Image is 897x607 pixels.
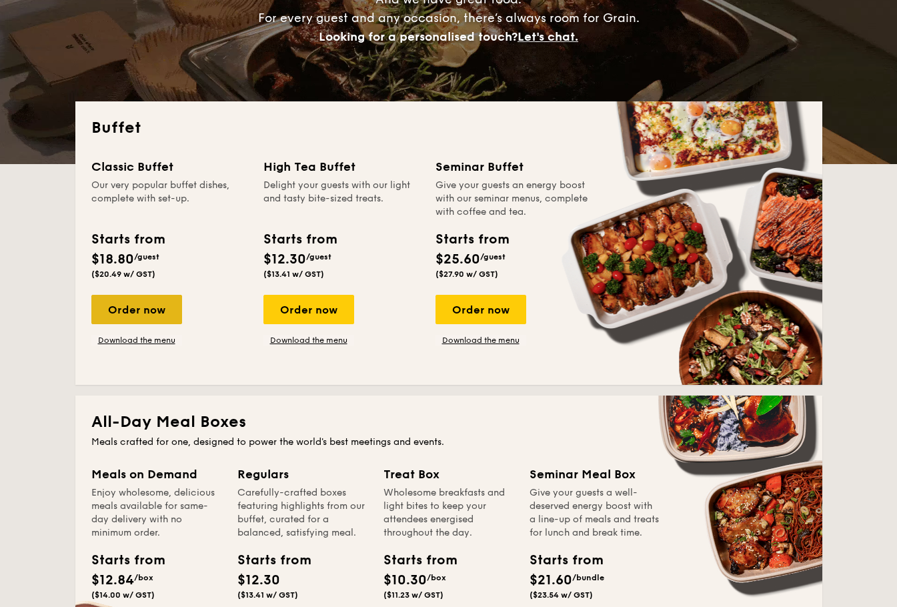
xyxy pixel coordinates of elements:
[435,269,498,279] span: ($27.90 w/ GST)
[134,573,153,582] span: /box
[383,486,514,540] div: Wholesome breakfasts and light bites to keep your attendees energised throughout the day.
[91,550,151,570] div: Starts from
[263,295,354,324] div: Order now
[530,590,593,600] span: ($23.54 w/ GST)
[530,572,572,588] span: $21.60
[480,252,506,261] span: /guest
[91,251,134,267] span: $18.80
[306,252,331,261] span: /guest
[237,486,367,540] div: Carefully-crafted boxes featuring highlights from our buffet, curated for a balanced, satisfying ...
[237,572,280,588] span: $12.30
[263,269,324,279] span: ($13.41 w/ GST)
[263,157,419,176] div: High Tea Buffet
[91,269,155,279] span: ($20.49 w/ GST)
[435,157,592,176] div: Seminar Buffet
[435,179,592,219] div: Give your guests an energy boost with our seminar menus, complete with coffee and tea.
[263,335,354,346] a: Download the menu
[91,590,155,600] span: ($14.00 w/ GST)
[237,465,367,484] div: Regulars
[91,412,806,433] h2: All-Day Meal Boxes
[91,295,182,324] div: Order now
[427,573,446,582] span: /box
[435,295,526,324] div: Order now
[572,573,604,582] span: /bundle
[530,465,660,484] div: Seminar Meal Box
[134,252,159,261] span: /guest
[237,550,297,570] div: Starts from
[518,29,578,44] span: Let's chat.
[91,229,164,249] div: Starts from
[263,229,336,249] div: Starts from
[91,335,182,346] a: Download the menu
[435,229,508,249] div: Starts from
[263,251,306,267] span: $12.30
[435,335,526,346] a: Download the menu
[530,486,660,540] div: Give your guests a well-deserved energy boost with a line-up of meals and treats for lunch and br...
[91,179,247,219] div: Our very popular buffet dishes, complete with set-up.
[91,465,221,484] div: Meals on Demand
[530,550,590,570] div: Starts from
[383,590,443,600] span: ($11.23 w/ GST)
[263,179,419,219] div: Delight your guests with our light and tasty bite-sized treats.
[383,550,443,570] div: Starts from
[91,572,134,588] span: $12.84
[91,157,247,176] div: Classic Buffet
[91,486,221,540] div: Enjoy wholesome, delicious meals available for same-day delivery with no minimum order.
[383,572,427,588] span: $10.30
[91,117,806,139] h2: Buffet
[237,590,298,600] span: ($13.41 w/ GST)
[383,465,514,484] div: Treat Box
[91,436,806,449] div: Meals crafted for one, designed to power the world's best meetings and events.
[435,251,480,267] span: $25.60
[319,29,518,44] span: Looking for a personalised touch?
